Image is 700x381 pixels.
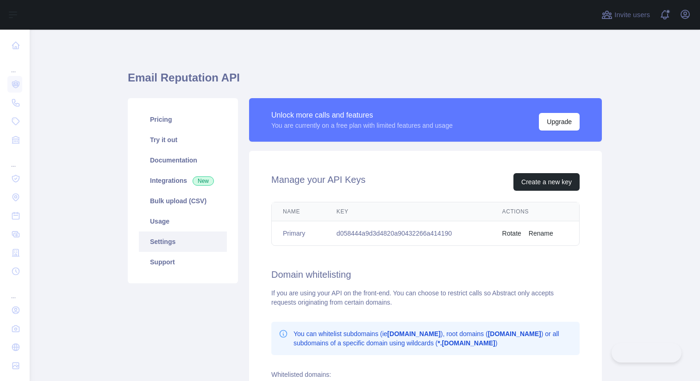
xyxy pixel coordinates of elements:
[7,281,22,300] div: ...
[139,252,227,272] a: Support
[272,221,325,246] td: Primary
[272,202,325,221] th: Name
[139,191,227,211] a: Bulk upload (CSV)
[7,56,22,74] div: ...
[294,329,572,348] p: You can whitelist subdomains (ie ), root domains ( ) or all subdomains of a specific domain using...
[325,202,491,221] th: Key
[614,10,650,20] span: Invite users
[139,130,227,150] a: Try it out
[387,330,441,337] b: [DOMAIN_NAME]
[488,330,541,337] b: [DOMAIN_NAME]
[539,113,580,131] button: Upgrade
[271,288,580,307] div: If you are using your API on the front-end. You can choose to restrict calls so Abstract only acc...
[128,70,602,93] h1: Email Reputation API
[600,7,652,22] button: Invite users
[139,170,227,191] a: Integrations New
[271,110,453,121] div: Unlock more calls and features
[529,229,553,238] button: Rename
[491,202,579,221] th: Actions
[612,343,681,362] iframe: Help Scout Beacon - Open
[513,173,580,191] button: Create a new key
[325,221,491,246] td: d058444a9d3d4820a90432266a414190
[271,268,580,281] h2: Domain whitelisting
[139,150,227,170] a: Documentation
[502,229,521,238] button: Rotate
[139,231,227,252] a: Settings
[193,176,214,186] span: New
[271,173,365,191] h2: Manage your API Keys
[139,211,227,231] a: Usage
[7,150,22,169] div: ...
[139,109,227,130] a: Pricing
[271,121,453,130] div: You are currently on a free plan with limited features and usage
[437,339,495,347] b: *.[DOMAIN_NAME]
[271,371,331,378] label: Whitelisted domains:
